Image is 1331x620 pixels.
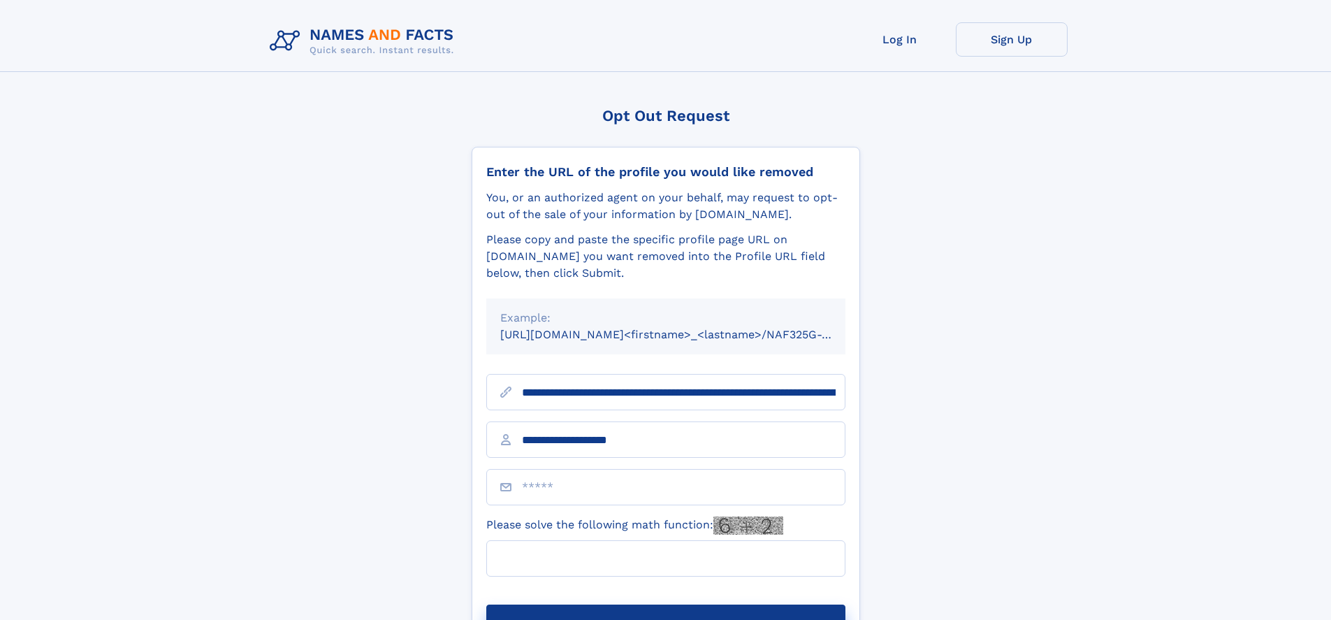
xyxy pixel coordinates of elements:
[486,231,845,282] div: Please copy and paste the specific profile page URL on [DOMAIN_NAME] you want removed into the Pr...
[486,517,783,535] label: Please solve the following math function:
[500,310,831,326] div: Example:
[956,22,1068,57] a: Sign Up
[844,22,956,57] a: Log In
[500,328,872,341] small: [URL][DOMAIN_NAME]<firstname>_<lastname>/NAF325G-xxxxxxxx
[264,22,465,60] img: Logo Names and Facts
[472,107,860,124] div: Opt Out Request
[486,164,845,180] div: Enter the URL of the profile you would like removed
[486,189,845,223] div: You, or an authorized agent on your behalf, may request to opt-out of the sale of your informatio...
